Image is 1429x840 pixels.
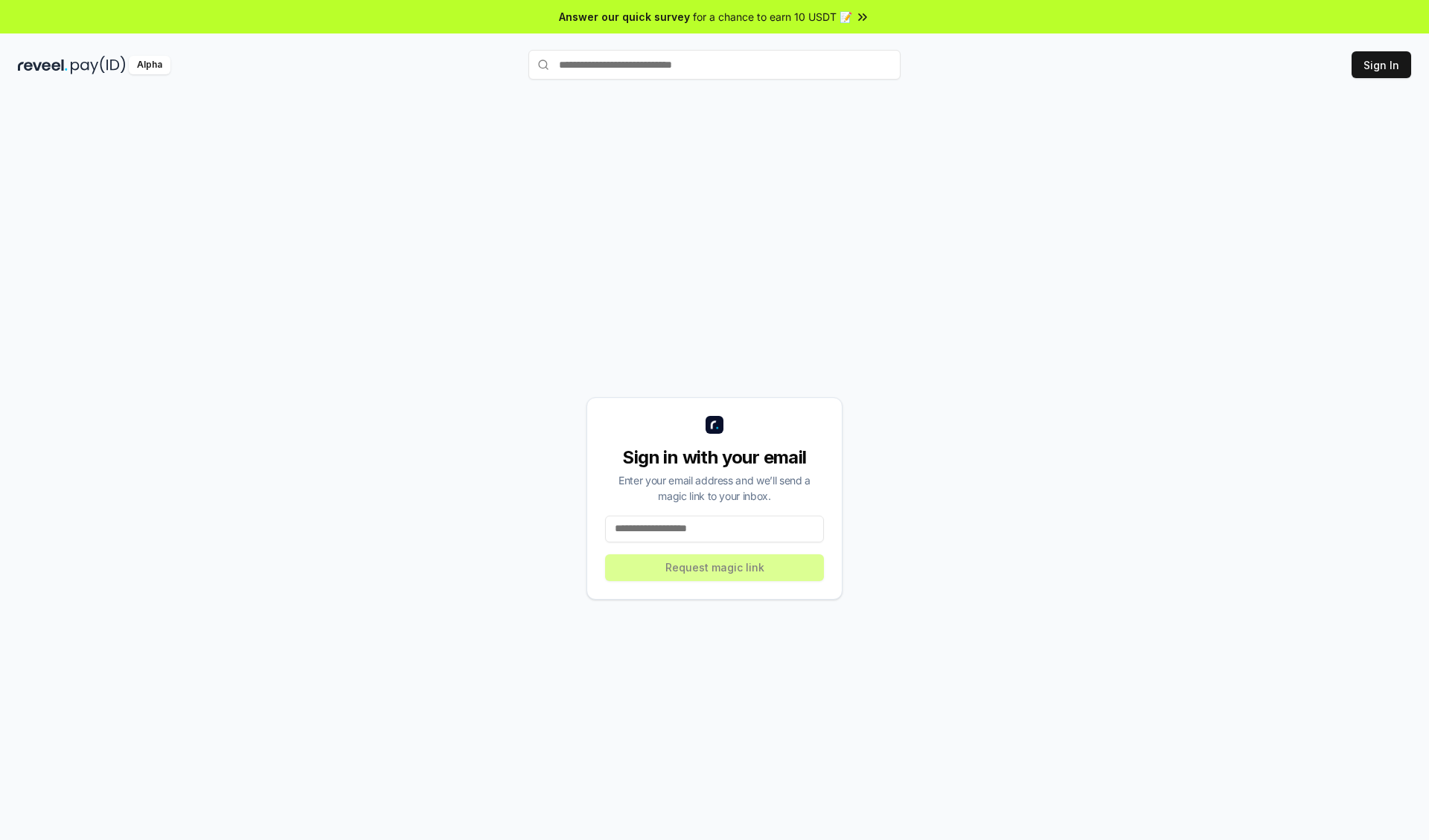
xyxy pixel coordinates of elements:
img: pay_id [71,56,126,74]
div: Sign in with your email [605,446,824,469]
span: Answer our quick survey [559,9,690,25]
span: for a chance to earn 10 USDT 📝 [693,9,852,25]
img: reveel_dark [18,56,68,74]
img: logo_small [706,416,723,434]
div: Enter your email address and we’ll send a magic link to your inbox. [605,472,824,504]
button: Sign In [1352,51,1411,78]
div: Alpha [129,56,170,74]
